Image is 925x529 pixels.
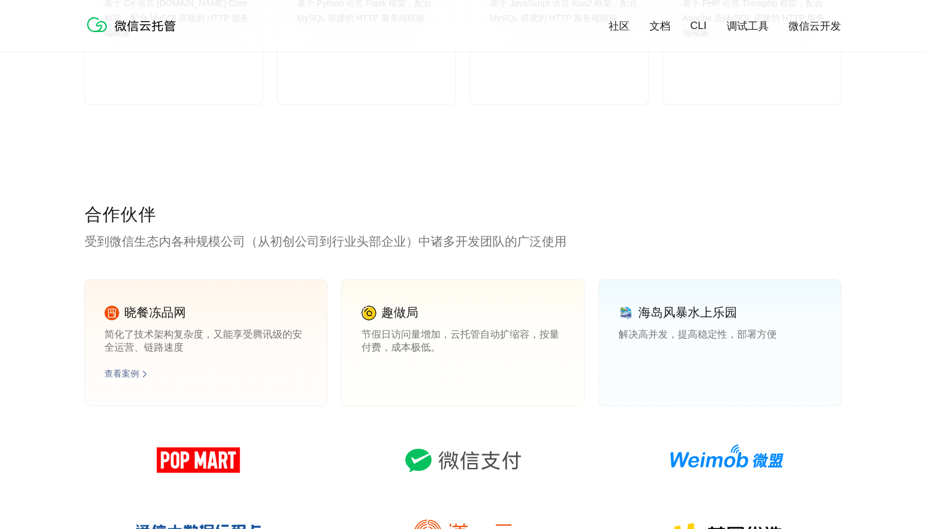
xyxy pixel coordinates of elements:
[104,369,139,380] a: 查看案例
[104,328,307,353] p: 简化了技术架构复杂度，又能享受腾讯级的安全运营、链路速度
[638,304,737,321] p: 海岛风暴水上乐园
[727,19,769,33] a: 调试工具
[788,19,841,33] a: 微信云开发
[85,233,841,250] p: 受到微信生态内各种规模公司（从初创公司到行业头部企业）中诸多开发团队的广泛使用
[649,19,670,33] a: 文档
[690,20,706,32] a: CLI
[381,304,418,321] p: 趣做局
[85,28,184,39] a: 微信云托管
[609,19,630,33] a: 社区
[85,203,841,228] p: 合作伙伴
[85,12,184,37] img: 微信云托管
[361,328,564,353] p: 节假日访问量增加，云托管自动扩缩容，按量付费，成本极低。
[619,328,821,353] p: 解决高并发，提高稳定性，部署方便
[124,304,186,321] p: 晓餐冻品网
